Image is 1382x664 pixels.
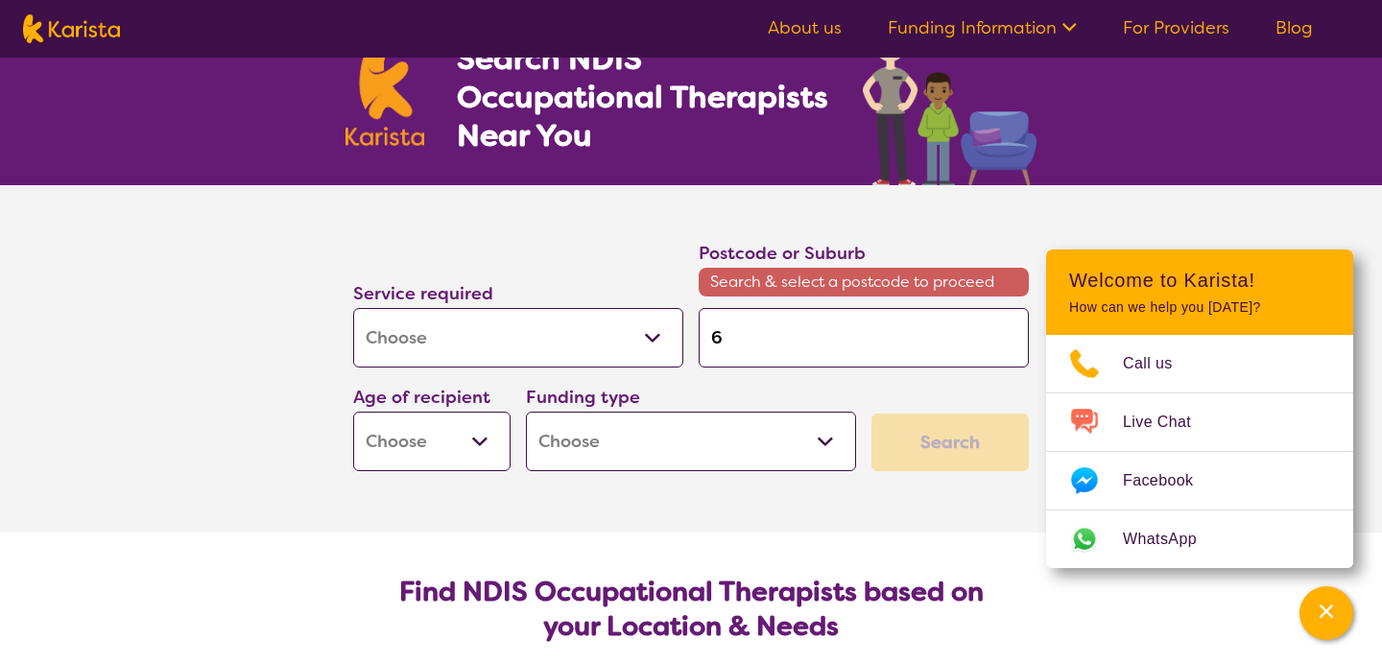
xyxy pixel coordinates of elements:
h1: Search NDIS Occupational Therapists Near You [457,39,830,154]
span: Facebook [1123,466,1216,495]
a: Web link opens in a new tab. [1046,510,1353,568]
label: Service required [353,282,493,305]
label: Postcode or Suburb [699,242,866,265]
img: occupational-therapy [863,17,1036,185]
h2: Welcome to Karista! [1069,269,1330,292]
ul: Choose channel [1046,335,1353,568]
label: Funding type [526,386,640,409]
h2: Find NDIS Occupational Therapists based on your Location & Needs [369,575,1013,644]
span: Search & select a postcode to proceed [699,268,1029,296]
span: WhatsApp [1123,525,1220,554]
input: Type [699,308,1029,368]
span: Call us [1123,349,1196,378]
a: Funding Information [888,16,1077,39]
p: How can we help you [DATE]? [1069,299,1330,316]
button: Channel Menu [1299,586,1353,640]
img: Karista logo [23,14,120,43]
a: Blog [1275,16,1313,39]
span: Live Chat [1123,408,1214,437]
a: About us [768,16,842,39]
img: Karista logo [345,42,424,146]
div: Channel Menu [1046,249,1353,568]
a: For Providers [1123,16,1229,39]
label: Age of recipient [353,386,490,409]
